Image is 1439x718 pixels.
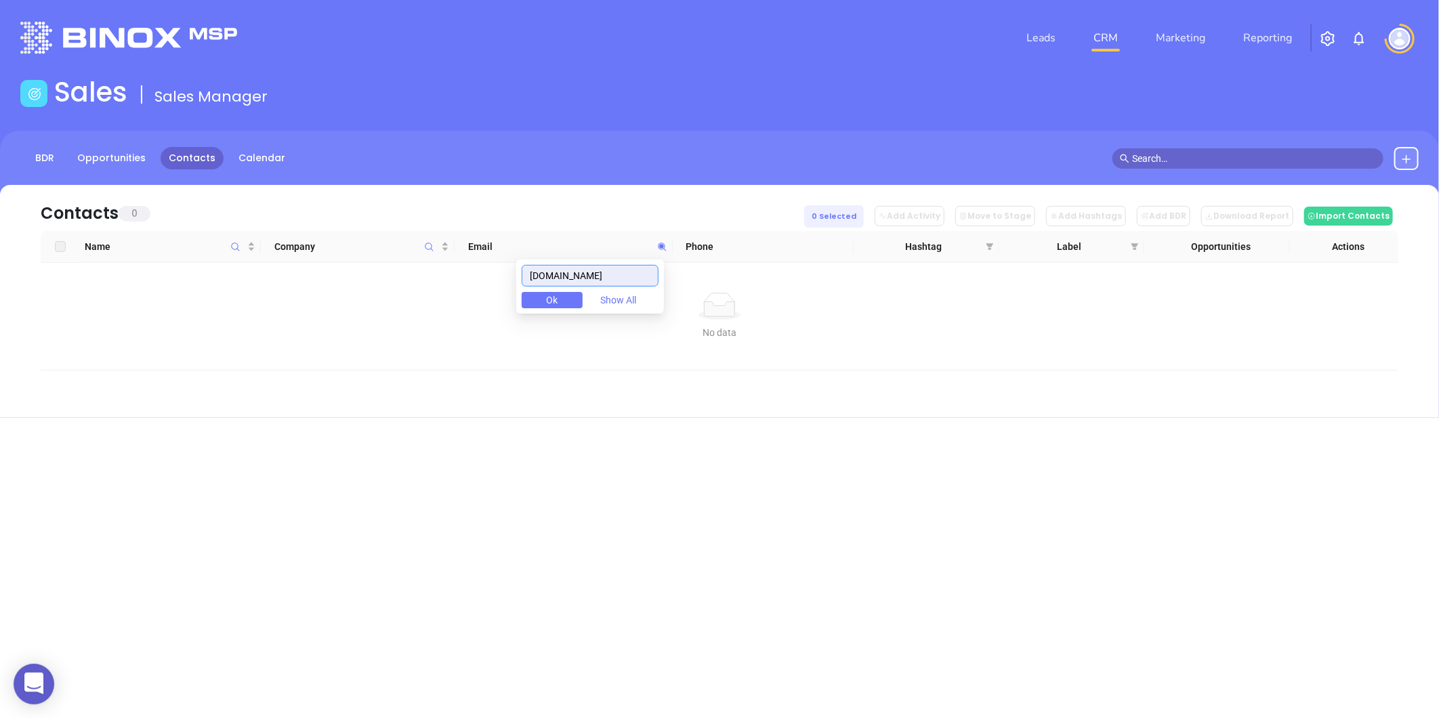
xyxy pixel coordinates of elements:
a: BDR [27,147,62,169]
th: Name [79,231,261,263]
span: filter [986,242,994,251]
span: Show All [601,293,637,308]
span: filter [1128,236,1142,257]
input: Search [522,265,659,287]
span: Hashtag [867,239,980,254]
button: Import Contacts [1304,207,1393,226]
a: Calendar [230,147,293,169]
button: Move to Stage [955,206,1035,226]
div: Contacts [41,201,119,226]
button: Show All [588,292,649,308]
img: iconNotification [1351,30,1367,47]
button: Add Hashtags [1046,206,1126,226]
a: Leads [1021,24,1061,51]
th: Opportunities [1144,231,1289,263]
span: 0 [119,206,150,221]
input: Search… [1132,151,1376,166]
span: Sales Manager [154,86,268,107]
img: logo [20,22,237,54]
th: Company [261,231,455,263]
img: iconSetting [1320,30,1336,47]
span: filter [983,236,997,257]
th: Phone [673,231,854,263]
a: Opportunities [69,147,154,169]
th: Actions [1290,231,1399,263]
a: Contacts [161,147,224,169]
span: filter [1131,242,1139,251]
a: Marketing [1150,24,1211,51]
span: search [1120,154,1129,163]
img: user [1389,28,1411,49]
h1: Sales [54,76,127,108]
span: Ok [547,293,558,308]
span: Name [85,239,245,254]
span: Company [274,239,438,254]
a: Reporting [1238,24,1297,51]
div: 0 Selected [804,205,864,228]
button: Download Report [1201,206,1293,226]
a: CRM [1088,24,1123,51]
button: Add BDR [1137,206,1190,226]
button: Ok [522,292,583,308]
div: No data [51,325,1388,340]
span: Email [468,239,652,254]
button: Add Activity [875,206,944,226]
span: Label [1013,239,1125,254]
